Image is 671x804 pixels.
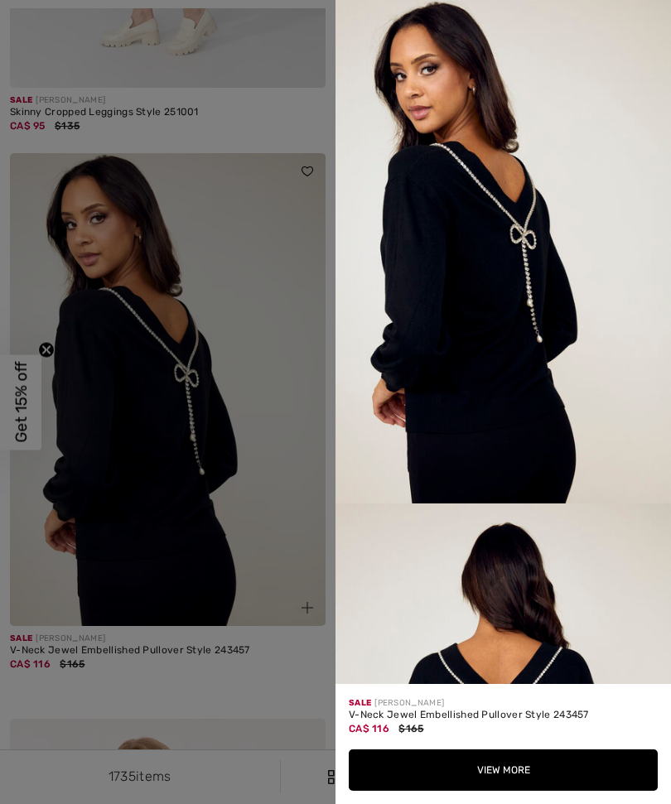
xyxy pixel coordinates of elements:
[39,12,73,26] span: Chat
[349,698,371,708] span: Sale
[349,749,658,791] button: View More
[349,710,658,721] div: V-Neck Jewel Embellished Pullover Style 243457
[349,697,658,710] div: [PERSON_NAME]
[349,723,389,734] span: CA$ 116
[398,723,423,734] span: $165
